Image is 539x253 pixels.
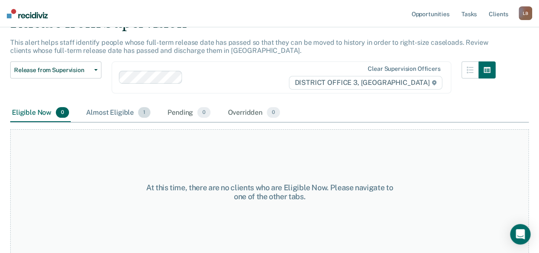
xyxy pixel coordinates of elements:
[519,6,532,20] div: L B
[84,104,152,122] div: Almost Eligible1
[368,65,440,73] div: Clear supervision officers
[166,104,212,122] div: Pending0
[56,107,69,118] span: 0
[267,107,280,118] span: 0
[226,104,282,122] div: Overridden0
[14,67,91,74] span: Release from Supervision
[7,9,48,18] img: Recidiviz
[138,107,150,118] span: 1
[519,6,532,20] button: LB
[197,107,210,118] span: 0
[289,76,442,90] span: DISTRICT OFFICE 3, [GEOGRAPHIC_DATA]
[510,224,530,244] div: Open Intercom Messenger
[10,61,101,79] button: Release from Supervision
[10,104,71,122] div: Eligible Now0
[140,183,399,201] div: At this time, there are no clients who are Eligible Now. Please navigate to one of the other tabs.
[10,38,488,55] p: This alert helps staff identify people whose full-term release date has passed so that they can b...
